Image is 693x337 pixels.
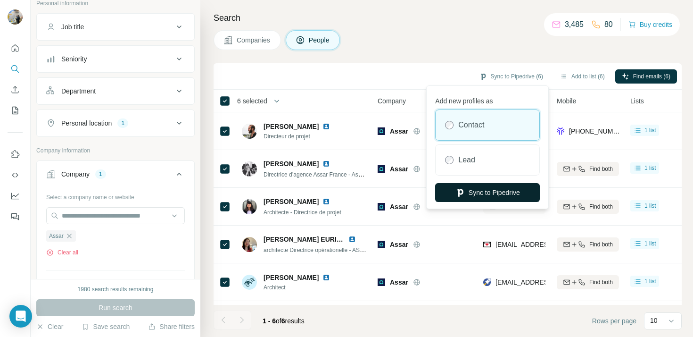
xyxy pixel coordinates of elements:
[276,317,281,325] span: of
[242,124,257,139] img: Avatar
[378,127,385,135] img: Logo of Assar
[644,126,656,135] span: 1 list
[322,198,330,205] img: LinkedIn logo
[322,274,330,281] img: LinkedIn logo
[589,240,613,249] span: Find both
[322,160,330,168] img: LinkedIn logo
[46,189,185,202] div: Select a company name or website
[557,200,619,214] button: Find both
[8,81,23,98] button: Enrich CSV
[36,322,63,331] button: Clear
[644,277,656,286] span: 1 list
[8,187,23,204] button: Dashboard
[557,275,619,289] button: Find both
[8,146,23,163] button: Use Surfe on LinkedIn
[61,22,84,32] div: Job title
[390,202,408,211] span: Assar
[557,96,576,106] span: Mobile
[214,11,682,25] h4: Search
[378,96,406,106] span: Company
[264,246,396,253] span: architecte Directrice opérationelle - ASSAR FRANCE
[148,322,195,331] button: Share filters
[264,170,486,178] span: Directrice d’agence Assar France - Associée - Membre du Comité Executif Groupe Assar
[264,209,341,216] span: Architecte - Directrice de projet
[309,35,330,45] span: People
[390,126,408,136] span: Assar
[264,132,341,141] span: Directeur de projet
[78,285,154,294] div: 1980 search results remaining
[557,126,564,136] img: provider forager logo
[264,283,341,292] span: Architect
[264,236,345,243] span: [PERSON_NAME] EURIAT
[8,40,23,57] button: Quick start
[37,163,194,189] button: Company1
[592,316,636,326] span: Rows per page
[553,69,611,84] button: Add to list (6)
[242,161,257,177] img: Avatar
[264,159,319,168] span: [PERSON_NAME]
[378,203,385,211] img: Logo of Assar
[9,305,32,328] div: Open Intercom Messenger
[61,54,87,64] div: Seniority
[237,35,271,45] span: Companies
[390,164,408,174] span: Assar
[263,317,276,325] span: 1 - 6
[242,275,257,290] img: Avatar
[348,236,356,243] img: LinkedIn logo
[61,118,112,128] div: Personal location
[483,240,491,249] img: provider findymail logo
[242,199,257,214] img: Avatar
[378,241,385,248] img: Logo of Assar
[378,165,385,173] img: Logo of Assar
[61,169,90,179] div: Company
[8,102,23,119] button: My lists
[263,317,305,325] span: results
[557,162,619,176] button: Find both
[8,60,23,77] button: Search
[281,317,285,325] span: 6
[435,93,540,106] p: Add new profiles as
[242,237,257,252] img: Avatar
[61,86,96,96] div: Department
[495,241,607,248] span: [EMAIL_ADDRESS][DOMAIN_NAME]
[117,119,128,127] div: 1
[37,16,194,38] button: Job title
[46,248,78,257] button: Clear all
[82,322,130,331] button: Save search
[628,18,672,31] button: Buy credits
[8,9,23,25] img: Avatar
[264,273,319,282] span: [PERSON_NAME]
[557,237,619,252] button: Find both
[390,240,408,249] span: Assar
[644,202,656,210] span: 1 list
[36,146,195,155] p: Company information
[390,278,408,287] span: Assar
[569,127,628,135] span: [PHONE_NUMBER]
[589,278,613,286] span: Find both
[264,122,319,131] span: [PERSON_NAME]
[644,164,656,172] span: 1 list
[264,197,319,206] span: [PERSON_NAME]
[473,69,550,84] button: Sync to Pipedrive (6)
[8,208,23,225] button: Feedback
[644,239,656,248] span: 1 list
[378,278,385,286] img: Logo of Assar
[633,72,670,81] span: Find emails (6)
[37,48,194,70] button: Seniority
[322,123,330,130] img: LinkedIn logo
[650,316,658,325] p: 10
[589,202,613,211] span: Find both
[565,19,584,30] p: 3,485
[37,80,194,102] button: Department
[589,165,613,173] span: Find both
[49,232,64,240] span: Assar
[458,154,475,166] label: Lead
[483,278,491,287] img: provider rocketreach logo
[615,69,677,84] button: Find emails (6)
[37,112,194,135] button: Personal location1
[237,96,267,106] span: 6 selected
[458,119,484,131] label: Contact
[495,278,607,286] span: [EMAIL_ADDRESS][DOMAIN_NAME]
[435,183,540,202] button: Sync to Pipedrive
[630,96,644,106] span: Lists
